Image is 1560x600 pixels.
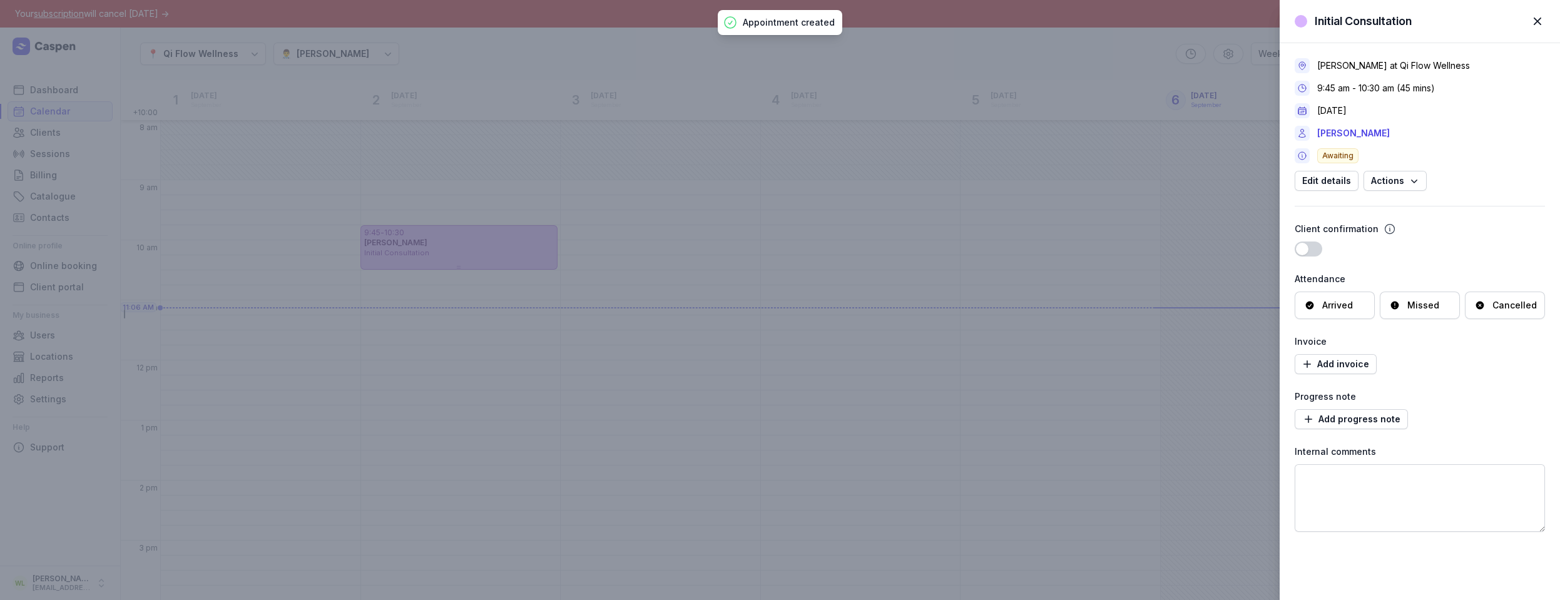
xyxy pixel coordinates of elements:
div: Missed [1407,299,1439,312]
div: Client confirmation [1295,221,1379,236]
div: Invoice [1295,334,1545,349]
div: Internal comments [1295,444,1545,459]
span: Actions [1371,173,1419,188]
span: Awaiting [1317,148,1359,163]
div: Cancelled [1492,299,1537,312]
div: Initial Consultation [1315,14,1412,29]
div: Attendance [1295,272,1545,287]
span: Edit details [1302,173,1351,188]
div: Arrived [1322,299,1353,312]
button: Edit details [1295,171,1359,191]
button: Actions [1364,171,1427,191]
a: [PERSON_NAME] [1317,126,1390,141]
div: [PERSON_NAME] at Qi Flow Wellness [1317,59,1470,72]
div: 9:45 am - 10:30 am (45 mins) [1317,82,1435,94]
div: Progress note [1295,389,1545,404]
div: [DATE] [1317,104,1347,117]
span: Add invoice [1302,357,1369,372]
span: Add progress note [1302,412,1400,427]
